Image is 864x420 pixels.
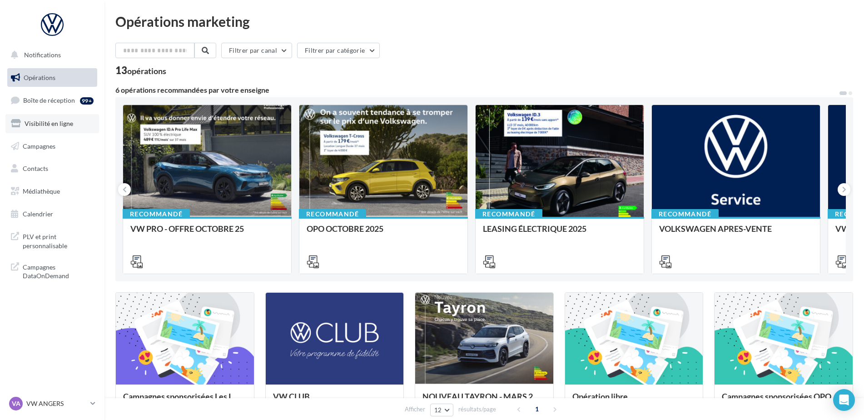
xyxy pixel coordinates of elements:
div: NOUVEAU TAYRON - MARS 2025 [422,392,546,410]
div: 99+ [80,97,94,105]
div: Campagnes sponsorisées Les Instants VW Octobre [123,392,247,410]
span: 1 [530,402,544,416]
a: Calendrier [5,205,99,224]
div: opérations [127,67,166,75]
div: Open Intercom Messenger [833,389,855,411]
button: Filtrer par catégorie [297,43,380,58]
span: Boîte de réception [23,96,75,104]
a: VA VW ANGERS [7,395,97,412]
div: VOLKSWAGEN APRES-VENTE [659,224,813,242]
a: Contacts [5,159,99,178]
span: Opérations [24,74,55,81]
p: VW ANGERS [26,399,87,408]
div: Opérations marketing [115,15,853,28]
span: 12 [434,406,442,414]
span: Médiathèque [23,187,60,195]
button: 12 [430,404,453,416]
span: Visibilité en ligne [25,120,73,127]
span: Notifications [24,51,61,59]
span: VA [12,399,20,408]
span: Contacts [23,165,48,172]
div: 13 [115,65,166,75]
span: résultats/page [458,405,496,414]
a: Campagnes [5,137,99,156]
a: Visibilité en ligne [5,114,99,133]
div: VW PRO - OFFRE OCTOBRE 25 [130,224,284,242]
div: LEASING ÉLECTRIQUE 2025 [483,224,636,242]
div: Recommandé [475,209,542,219]
span: Calendrier [23,210,53,218]
div: Opération libre [572,392,696,410]
a: PLV et print personnalisable [5,227,99,254]
div: Recommandé [651,209,719,219]
span: Campagnes [23,142,55,150]
a: Opérations [5,68,99,87]
div: 6 opérations recommandées par votre enseigne [115,86,839,94]
span: PLV et print personnalisable [23,230,94,250]
a: Médiathèque [5,182,99,201]
span: Campagnes DataOnDemand [23,261,94,280]
div: OPO OCTOBRE 2025 [307,224,460,242]
a: Boîte de réception99+ [5,90,99,110]
button: Notifications [5,45,95,65]
div: Recommandé [123,209,190,219]
a: Campagnes DataOnDemand [5,257,99,284]
div: VW CLUB [273,392,397,410]
span: Afficher [405,405,425,414]
button: Filtrer par canal [221,43,292,58]
div: Recommandé [299,209,366,219]
div: Campagnes sponsorisées OPO [722,392,845,410]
